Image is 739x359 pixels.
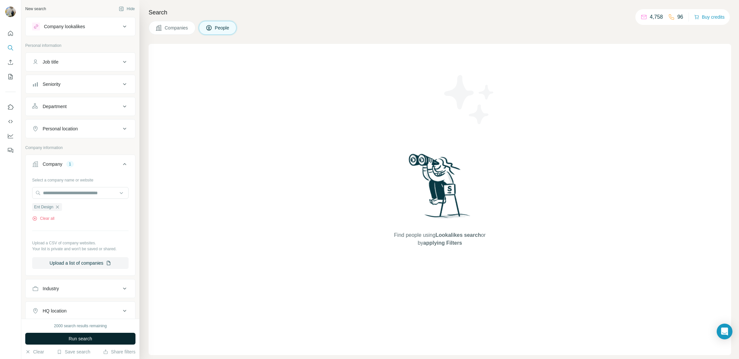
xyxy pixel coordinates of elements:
[54,323,107,329] div: 2000 search results remaining
[43,81,60,87] div: Seniority
[5,7,16,17] img: Avatar
[5,56,16,68] button: Enrich CSV
[26,281,135,296] button: Industry
[25,43,135,48] p: Personal information
[5,42,16,54] button: Search
[32,257,129,269] button: Upload a list of companies
[26,121,135,137] button: Personal location
[717,324,732,339] div: Open Intercom Messenger
[5,130,16,142] button: Dashboard
[44,23,85,30] div: Company lookalikes
[103,349,135,355] button: Share filters
[25,333,135,345] button: Run search
[26,76,135,92] button: Seniority
[32,240,129,246] p: Upload a CSV of company websites.
[406,152,474,225] img: Surfe Illustration - Woman searching with binoculars
[26,19,135,34] button: Company lookalikes
[34,204,53,210] span: Ent Design
[43,285,59,292] div: Industry
[5,144,16,156] button: Feedback
[215,25,230,31] span: People
[165,25,189,31] span: Companies
[43,161,62,167] div: Company
[69,335,92,342] span: Run search
[43,308,67,314] div: HQ location
[5,28,16,39] button: Quick start
[26,156,135,175] button: Company1
[677,13,683,21] p: 96
[25,145,135,151] p: Company information
[5,101,16,113] button: Use Surfe on LinkedIn
[26,54,135,70] button: Job title
[114,4,139,14] button: Hide
[5,71,16,83] button: My lists
[423,240,462,246] span: applying Filters
[650,13,663,21] p: 4,758
[26,99,135,114] button: Department
[149,8,731,17] h4: Search
[66,161,74,167] div: 1
[25,349,44,355] button: Clear
[43,125,78,132] div: Personal location
[387,231,492,247] span: Find people using or by
[43,103,67,110] div: Department
[32,175,129,183] div: Select a company name or website
[32,246,129,252] p: Your list is private and won't be saved or shared.
[26,303,135,319] button: HQ location
[436,232,481,238] span: Lookalikes search
[32,216,54,221] button: Clear all
[5,116,16,127] button: Use Surfe API
[694,12,725,22] button: Buy credits
[440,70,499,129] img: Surfe Illustration - Stars
[57,349,90,355] button: Save search
[43,59,58,65] div: Job title
[25,6,46,12] div: New search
